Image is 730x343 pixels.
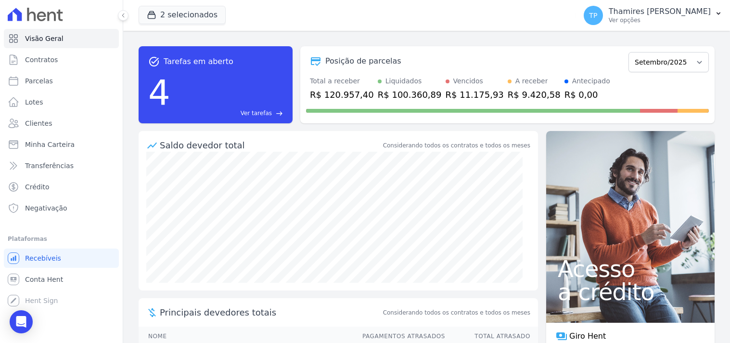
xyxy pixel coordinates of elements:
span: Tarefas em aberto [164,56,233,67]
a: Ver tarefas east [174,109,283,118]
div: R$ 0,00 [564,88,610,101]
a: Lotes [4,92,119,112]
div: Antecipado [572,76,610,86]
span: Contratos [25,55,58,65]
span: Lotes [25,97,43,107]
a: Crédito [4,177,119,197]
a: Transferências [4,156,119,175]
div: Posição de parcelas [325,55,401,67]
p: Thamires [PERSON_NAME] [609,7,711,16]
div: R$ 100.360,89 [378,88,442,101]
span: Recebíveis [25,253,61,263]
a: Recebíveis [4,249,119,268]
div: R$ 11.175,93 [446,88,504,101]
a: Contratos [4,50,119,69]
span: TP [589,12,597,19]
div: R$ 9.420,58 [508,88,561,101]
span: Giro Hent [569,330,606,342]
a: Negativação [4,198,119,218]
span: Clientes [25,119,52,128]
a: Conta Hent [4,270,119,289]
p: Ver opções [609,16,711,24]
a: Parcelas [4,71,119,91]
a: Visão Geral [4,29,119,48]
span: Transferências [25,161,74,171]
span: east [276,110,283,117]
div: A receber [515,76,548,86]
a: Minha Carteira [4,135,119,154]
a: Clientes [4,114,119,133]
div: Plataformas [8,233,115,245]
span: Minha Carteira [25,140,75,149]
span: Negativação [25,203,67,213]
span: Acesso [558,257,703,280]
div: Liquidados [385,76,422,86]
div: Total a receber [310,76,374,86]
span: Principais devedores totais [160,306,381,319]
div: Saldo devedor total [160,139,381,152]
div: Vencidos [453,76,483,86]
span: Crédito [25,182,50,192]
div: Open Intercom Messenger [10,310,33,333]
span: task_alt [148,56,160,67]
button: TP Thamires [PERSON_NAME] Ver opções [576,2,730,29]
div: 4 [148,67,170,118]
span: a crédito [558,280,703,303]
div: R$ 120.957,40 [310,88,374,101]
span: Parcelas [25,76,53,86]
span: Conta Hent [25,275,63,284]
span: Considerando todos os contratos e todos os meses [383,308,530,317]
button: 2 selecionados [139,6,226,24]
div: Considerando todos os contratos e todos os meses [383,141,530,150]
span: Visão Geral [25,34,64,43]
span: Ver tarefas [241,109,272,118]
